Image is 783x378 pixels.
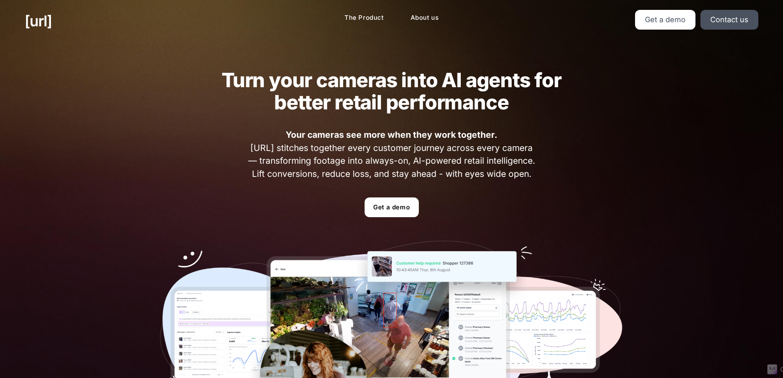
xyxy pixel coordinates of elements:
[286,130,497,140] strong: Your cameras see more when they work together.
[700,10,758,30] a: Contact us
[635,10,695,30] a: Get a demo
[206,69,578,114] h2: Turn your cameras into AI agents for better retail performance
[25,10,52,32] a: [URL]
[245,128,538,180] span: [URL] stitches together every customer journey across every camera — transforming footage into al...
[404,10,446,26] a: About us
[365,197,419,217] a: Get a demo
[338,10,390,26] a: The Product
